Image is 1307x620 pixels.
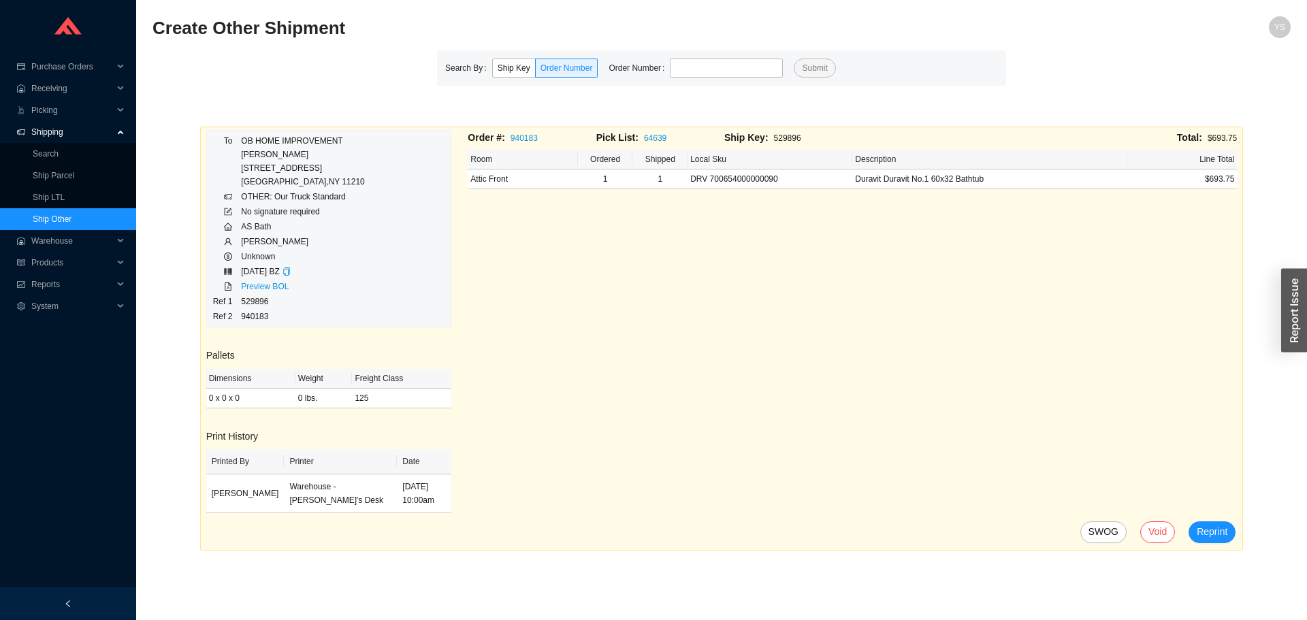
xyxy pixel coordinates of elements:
h2: Create Other Shipment [152,16,1006,40]
span: Order Number [540,63,593,73]
a: 940183 [511,133,538,143]
button: Void [1140,521,1175,543]
label: Search By [445,59,492,78]
td: 1 [578,169,633,189]
th: Room [468,150,577,169]
td: OTHER: Our Truck Standard [240,189,365,204]
td: Attic Front [468,169,577,189]
span: setting [16,302,26,310]
span: Ship Key: [724,132,769,143]
th: Freight Class [352,369,451,389]
th: Shipped [632,150,688,169]
td: Ref 1 [212,294,241,309]
span: read [16,259,26,267]
span: System [31,295,113,317]
span: dollar [224,252,232,261]
h3: Print History [206,429,452,444]
span: copy [283,267,291,276]
div: Duravit Duravit No.1 60x32 Bathtub [855,172,1125,186]
td: [PERSON_NAME] [240,234,365,249]
td: [PERSON_NAME] [206,474,285,513]
span: fund [16,280,26,289]
td: To [212,133,241,189]
h3: Pallets [206,348,452,363]
td: Unknown [240,249,365,264]
td: Ref 2 [212,309,241,324]
div: Copy [283,265,291,278]
span: file-pdf [224,282,232,291]
span: Ship Key [498,63,530,73]
td: No signature required [240,204,365,219]
span: Shipping [31,121,113,143]
div: 529896 [724,130,852,146]
span: Products [31,252,113,274]
th: Ordered [578,150,633,169]
a: Ship Parcel [33,171,74,180]
span: home [224,223,232,231]
a: Search [33,149,59,159]
span: Total: [1177,132,1202,143]
a: Preview BOL [241,282,289,291]
th: Description [852,150,1127,169]
td: DRV 700654000000090 [688,169,852,189]
th: Printer [284,449,397,474]
span: Reports [31,274,113,295]
span: user [224,238,232,246]
span: Void [1148,524,1167,540]
button: Reprint [1189,521,1236,543]
span: Reprint [1197,524,1227,540]
td: 125 [352,389,451,408]
span: Picking [31,99,113,121]
span: Receiving [31,78,113,99]
span: left [64,600,72,608]
span: Pick List: [596,132,639,143]
td: 1 [632,169,688,189]
th: Local Sku [688,150,852,169]
span: Order #: [468,132,504,143]
th: Date [397,449,451,474]
a: 64639 [644,133,666,143]
td: 0 lbs. [295,389,353,408]
button: Submit [794,59,835,78]
span: [DATE] BZ [241,267,279,276]
span: Warehouse [31,230,113,252]
div: $693.75 [852,130,1237,146]
button: SWOG [1080,521,1127,543]
td: [DATE] 10:00am [397,474,451,513]
div: OB HOME IMPROVEMENT [PERSON_NAME] [STREET_ADDRESS] [GEOGRAPHIC_DATA] , NY 11210 [241,134,364,189]
td: AS Bath [240,219,365,234]
th: Weight [295,369,353,389]
td: 529896 [240,294,365,309]
span: Purchase Orders [31,56,113,78]
th: Printed By [206,449,285,474]
a: Ship Other [33,214,71,224]
label: Order Number [609,59,670,78]
a: Ship LTL [33,193,65,202]
td: 940183 [240,309,365,324]
td: $693.75 [1127,169,1237,189]
span: YS [1274,16,1285,38]
td: Warehouse - [PERSON_NAME]'s Desk [284,474,397,513]
td: 0 x 0 x 0 [206,389,295,408]
span: barcode [224,267,232,276]
th: Line Total [1127,150,1237,169]
span: SWOG [1088,524,1118,540]
span: form [224,208,232,216]
span: credit-card [16,63,26,71]
th: Dimensions [206,369,295,389]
